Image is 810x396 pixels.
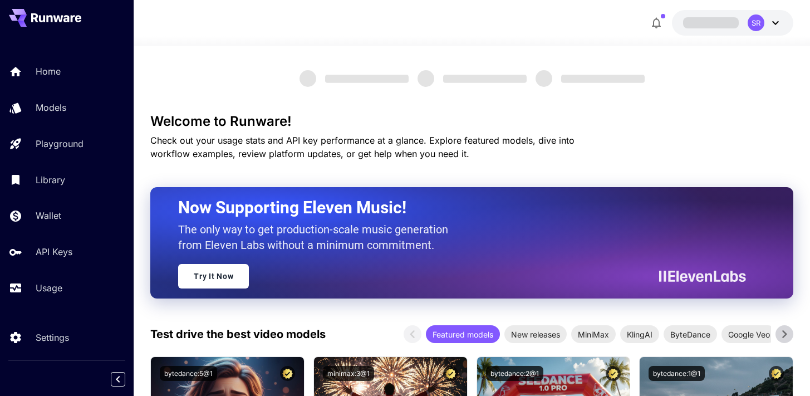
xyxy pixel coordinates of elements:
div: Collapse sidebar [119,369,134,389]
p: Library [36,173,65,187]
p: Settings [36,331,69,344]
span: MiniMax [571,329,616,340]
div: Google Veo [721,325,777,343]
p: Wallet [36,209,61,222]
p: Home [36,65,61,78]
span: ByteDance [664,329,717,340]
div: SR [748,14,764,31]
div: MiniMax [571,325,616,343]
button: SR [672,10,793,36]
span: KlingAI [620,329,659,340]
h3: Welcome to Runware! [150,114,793,129]
span: Featured models [426,329,500,340]
button: Certified Model – Vetted for best performance and includes a commercial license. [769,366,784,381]
p: The only way to get production-scale music generation from Eleven Labs without a minimum commitment. [178,222,456,253]
div: ByteDance [664,325,717,343]
div: New releases [504,325,567,343]
span: Check out your usage stats and API key performance at a glance. Explore featured models, dive int... [150,135,575,159]
div: KlingAI [620,325,659,343]
p: Test drive the best video models [150,326,326,343]
a: Try It Now [178,264,249,289]
div: Featured models [426,325,500,343]
button: bytedance:1@1 [649,366,705,381]
h2: Now Supporting Eleven Music! [178,197,737,218]
button: bytedance:5@1 [160,366,217,381]
p: API Keys [36,245,72,258]
button: Certified Model – Vetted for best performance and includes a commercial license. [606,366,621,381]
button: Collapse sidebar [111,372,125,387]
button: Certified Model – Vetted for best performance and includes a commercial license. [280,366,295,381]
p: Models [36,101,66,114]
span: Google Veo [721,329,777,340]
button: minimax:3@1 [323,366,374,381]
span: New releases [504,329,567,340]
button: Certified Model – Vetted for best performance and includes a commercial license. [443,366,458,381]
p: Usage [36,281,62,295]
button: bytedance:2@1 [486,366,543,381]
p: Playground [36,137,84,150]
